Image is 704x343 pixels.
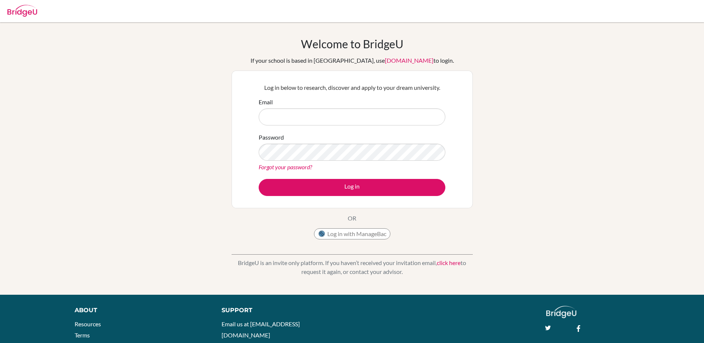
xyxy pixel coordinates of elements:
[251,56,454,65] div: If your school is based in [GEOGRAPHIC_DATA], use to login.
[259,98,273,107] label: Email
[259,133,284,142] label: Password
[7,5,37,17] img: Bridge-U
[259,163,312,170] a: Forgot your password?
[232,258,473,276] p: BridgeU is an invite only platform. If you haven’t received your invitation email, to request it ...
[385,57,433,64] a: [DOMAIN_NAME]
[259,179,445,196] button: Log in
[75,331,90,339] a: Terms
[75,320,101,327] a: Resources
[301,37,403,50] h1: Welcome to BridgeU
[437,259,461,266] a: click here
[222,306,343,315] div: Support
[259,83,445,92] p: Log in below to research, discover and apply to your dream university.
[348,214,356,223] p: OR
[314,228,390,239] button: Log in with ManageBac
[75,306,205,315] div: About
[546,306,576,318] img: logo_white@2x-f4f0deed5e89b7ecb1c2cc34c3e3d731f90f0f143d5ea2071677605dd97b5244.png
[222,320,300,339] a: Email us at [EMAIL_ADDRESS][DOMAIN_NAME]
